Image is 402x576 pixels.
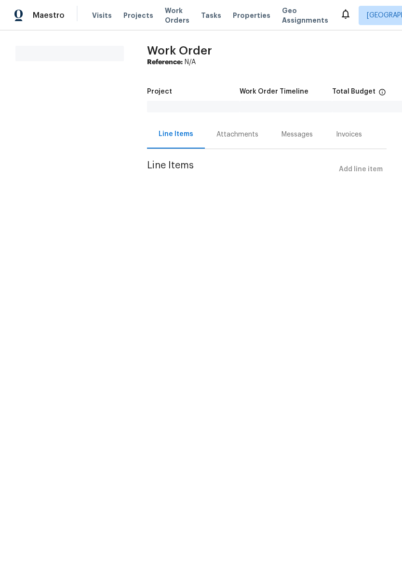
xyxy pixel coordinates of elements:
[165,6,189,25] span: Work Orders
[33,11,65,20] span: Maestro
[123,11,153,20] span: Projects
[281,130,313,139] div: Messages
[147,59,183,66] b: Reference:
[216,130,258,139] div: Attachments
[147,45,212,56] span: Work Order
[332,88,375,95] h5: Total Budget
[240,88,308,95] h5: Work Order Timeline
[201,12,221,19] span: Tasks
[378,88,386,101] span: The total cost of line items that have been proposed by Opendoor. This sum includes line items th...
[92,11,112,20] span: Visits
[336,130,362,139] div: Invoices
[282,6,328,25] span: Geo Assignments
[147,88,172,95] h5: Project
[233,11,270,20] span: Properties
[159,129,193,139] div: Line Items
[147,57,387,67] div: N/A
[147,161,335,178] span: Line Items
